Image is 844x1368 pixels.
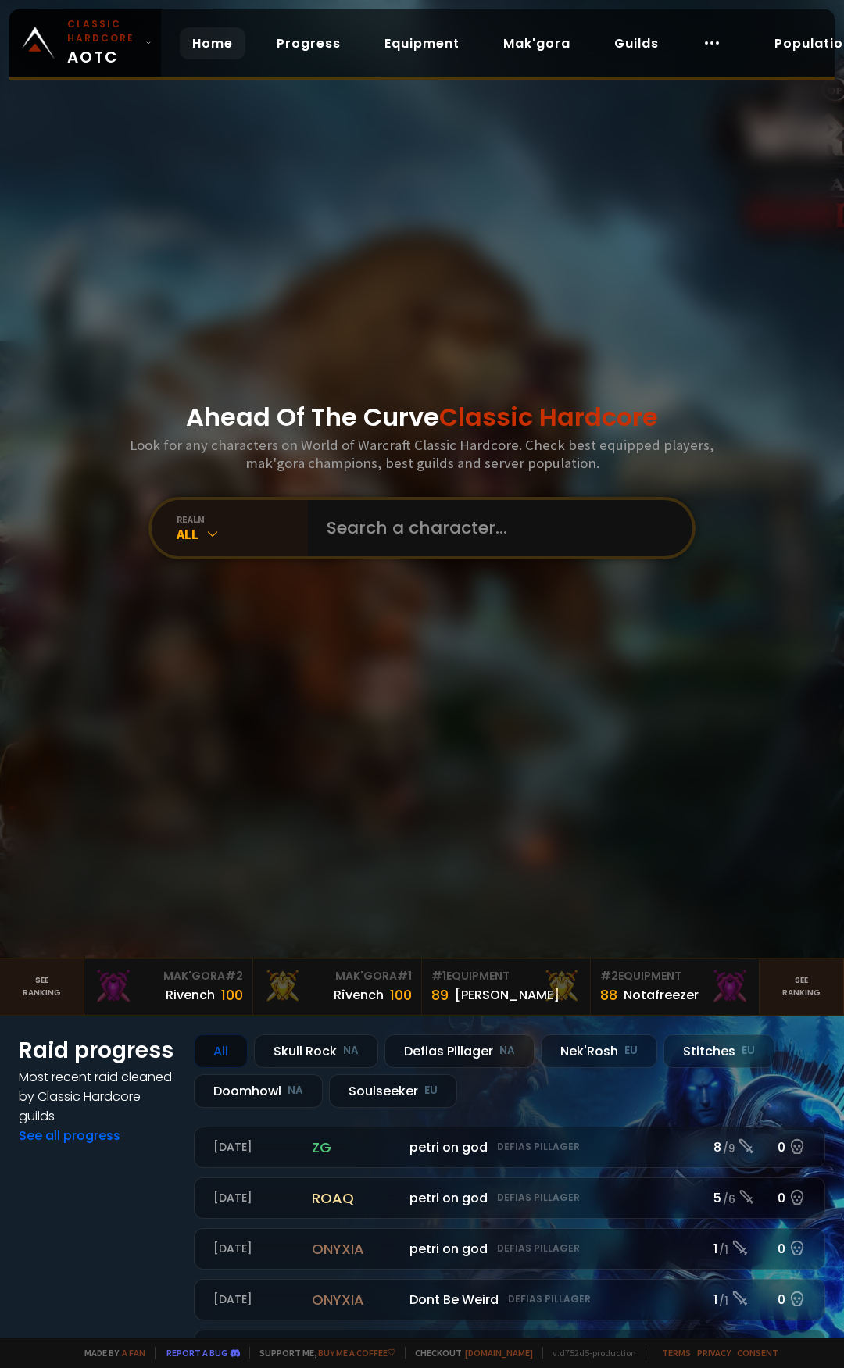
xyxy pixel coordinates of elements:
div: Rîvench [334,985,384,1005]
a: Mak'Gora#2Rivench100 [84,959,253,1015]
div: All [194,1034,248,1068]
a: Terms [662,1347,691,1359]
a: Report a bug [166,1347,227,1359]
div: 88 [600,984,617,1005]
a: [DATE]roaqpetri on godDefias Pillager5 /60 [194,1177,825,1219]
div: Stitches [663,1034,774,1068]
div: Equipment [600,968,749,984]
small: NA [499,1043,515,1059]
a: Mak'Gora#1Rîvench100 [253,959,422,1015]
div: All [177,525,308,543]
div: Rivench [166,985,215,1005]
small: NA [343,1043,359,1059]
div: Doomhowl [194,1074,323,1108]
div: 100 [390,984,412,1005]
span: # 1 [397,968,412,984]
small: EU [742,1043,755,1059]
span: # 1 [431,968,446,984]
span: AOTC [67,17,139,69]
small: NA [288,1083,303,1098]
span: Made by [75,1347,145,1359]
h1: Ahead Of The Curve [186,398,658,436]
a: [DOMAIN_NAME] [465,1347,533,1359]
div: Notafreezer [624,985,699,1005]
a: #1Equipment89[PERSON_NAME] [422,959,591,1015]
div: [PERSON_NAME] [455,985,560,1005]
div: Equipment [431,968,581,984]
a: Classic HardcoreAOTC [9,9,161,77]
div: 89 [431,984,449,1005]
span: # 2 [225,968,243,984]
small: EU [424,1083,438,1098]
span: Classic Hardcore [439,399,658,434]
a: [DATE]zgpetri on godDefias Pillager8 /90 [194,1127,825,1168]
div: Defias Pillager [384,1034,535,1068]
h1: Raid progress [19,1034,175,1067]
input: Search a character... [317,500,674,556]
a: Progress [264,27,353,59]
a: Equipment [372,27,472,59]
div: 100 [221,984,243,1005]
span: Support me, [249,1347,395,1359]
a: Consent [737,1347,778,1359]
a: a fan [122,1347,145,1359]
div: Mak'Gora [94,968,243,984]
div: Soulseeker [329,1074,457,1108]
a: [DATE]onyxiapetri on godDefias Pillager1 /10 [194,1228,825,1270]
a: #2Equipment88Notafreezer [591,959,760,1015]
span: # 2 [600,968,618,984]
a: Buy me a coffee [318,1347,395,1359]
a: Home [180,27,245,59]
a: See all progress [19,1127,120,1145]
a: Privacy [697,1347,731,1359]
h4: Most recent raid cleaned by Classic Hardcore guilds [19,1067,175,1126]
div: realm [177,513,308,525]
a: Guilds [602,27,671,59]
div: Skull Rock [254,1034,378,1068]
div: Nek'Rosh [541,1034,657,1068]
div: Mak'Gora [263,968,412,984]
small: EU [624,1043,638,1059]
h3: Look for any characters on World of Warcraft Classic Hardcore. Check best equipped players, mak'g... [127,436,717,472]
a: Mak'gora [491,27,583,59]
a: [DATE]onyxiaDont Be WeirdDefias Pillager1 /10 [194,1279,825,1320]
a: Seeranking [760,959,844,1015]
span: v. d752d5 - production [542,1347,636,1359]
small: Classic Hardcore [67,17,139,45]
span: Checkout [405,1347,533,1359]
